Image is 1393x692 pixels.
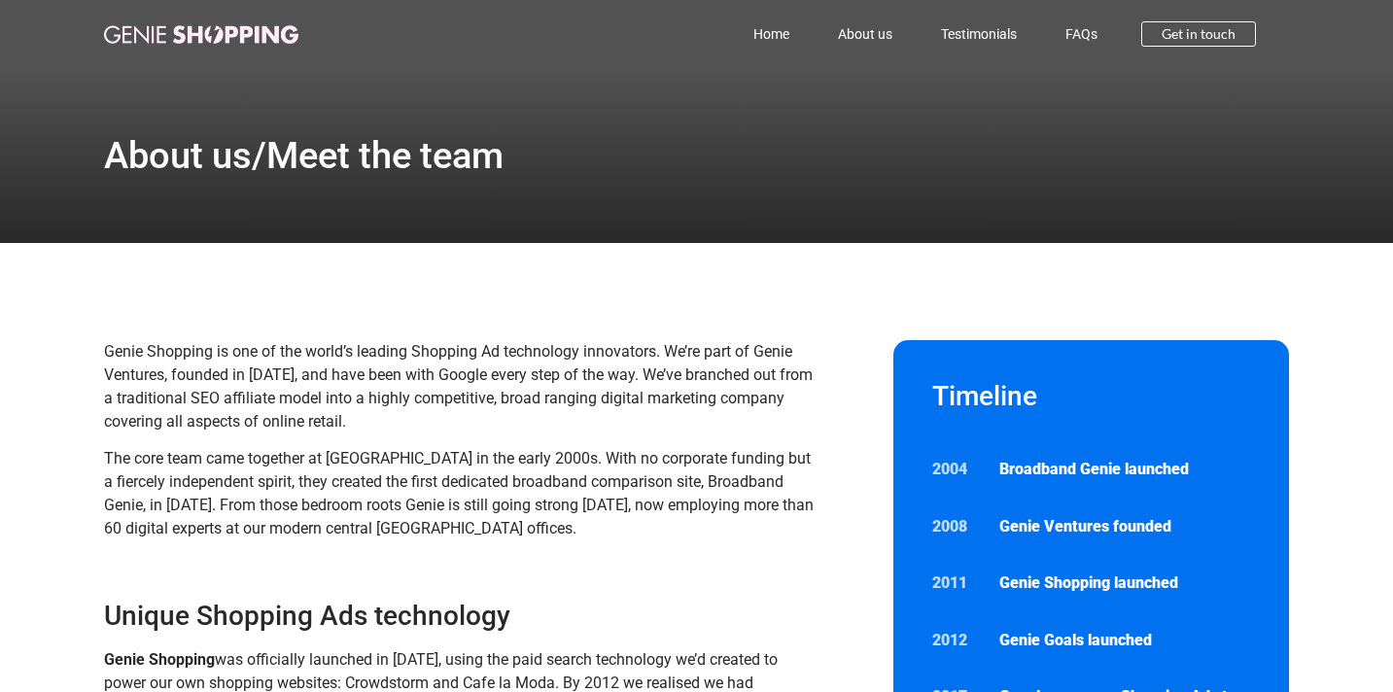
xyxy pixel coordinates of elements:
strong: Genie Shopping [104,650,215,669]
a: FAQs [1041,12,1122,56]
a: Get in touch [1141,21,1256,47]
p: Genie Shopping launched [999,571,1250,595]
img: genie-shopping-logo [104,25,298,44]
span: Get in touch [1162,27,1236,41]
p: 2008 [932,515,981,538]
a: Home [729,12,814,56]
a: Testimonials [917,12,1041,56]
h2: Timeline [932,379,1251,414]
p: 2012 [932,629,981,652]
h1: About us/Meet the team [104,137,504,174]
p: 2004 [932,458,981,481]
span: Genie Shopping is one of the world’s leading Shopping Ad technology innovators. We’re part of Gen... [104,342,813,431]
nav: Menu [384,12,1123,56]
p: Broadband Genie launched [999,458,1250,481]
h3: Unique Shopping Ads technology [104,599,822,634]
p: Genie Goals launched [999,629,1250,652]
p: 2011 [932,571,981,595]
span: The core team came together at [GEOGRAPHIC_DATA] in the early 2000s. With no corporate funding bu... [104,449,814,537]
a: About us [814,12,917,56]
p: Genie Ventures founded [999,515,1250,538]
